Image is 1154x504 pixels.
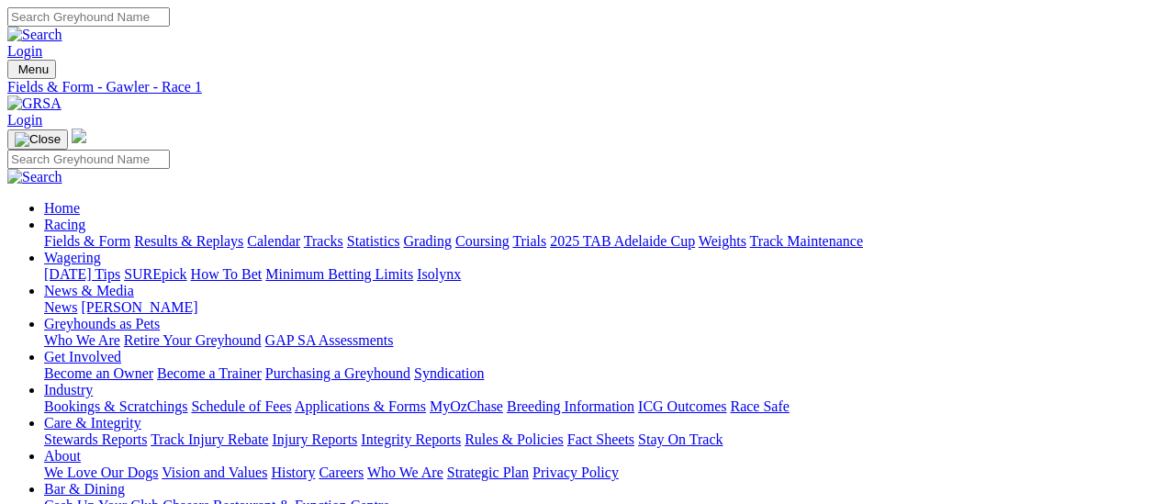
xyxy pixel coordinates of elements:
[44,398,187,414] a: Bookings & Scratchings
[295,398,426,414] a: Applications & Forms
[81,299,197,315] a: [PERSON_NAME]
[44,431,1147,448] div: Care & Integrity
[7,27,62,43] img: Search
[191,398,291,414] a: Schedule of Fees
[44,250,101,265] a: Wagering
[271,465,315,480] a: History
[44,448,81,464] a: About
[44,283,134,298] a: News & Media
[417,266,461,282] a: Isolynx
[44,266,120,282] a: [DATE] Tips
[72,129,86,143] img: logo-grsa-white.png
[44,332,120,348] a: Who We Are
[44,233,1147,250] div: Racing
[44,233,130,249] a: Fields & Form
[134,233,243,249] a: Results & Replays
[124,332,262,348] a: Retire Your Greyhound
[7,150,170,169] input: Search
[265,266,413,282] a: Minimum Betting Limits
[44,266,1147,283] div: Wagering
[512,233,546,249] a: Trials
[265,332,394,348] a: GAP SA Assessments
[730,398,789,414] a: Race Safe
[447,465,529,480] a: Strategic Plan
[157,365,262,381] a: Become a Trainer
[44,365,1147,382] div: Get Involved
[7,79,1147,95] a: Fields & Form - Gawler - Race 1
[44,398,1147,415] div: Industry
[44,481,125,497] a: Bar & Dining
[151,431,268,447] a: Track Injury Rebate
[7,129,68,150] button: Toggle navigation
[361,431,461,447] a: Integrity Reports
[638,398,726,414] a: ICG Outcomes
[404,233,452,249] a: Grading
[367,465,443,480] a: Who We Are
[699,233,746,249] a: Weights
[44,316,160,331] a: Greyhounds as Pets
[15,132,61,147] img: Close
[7,95,62,112] img: GRSA
[347,233,400,249] a: Statistics
[44,349,121,364] a: Get Involved
[319,465,364,480] a: Careers
[44,465,158,480] a: We Love Our Dogs
[18,62,49,76] span: Menu
[272,431,357,447] a: Injury Reports
[265,365,410,381] a: Purchasing a Greyhound
[7,169,62,185] img: Search
[430,398,503,414] a: MyOzChase
[550,233,695,249] a: 2025 TAB Adelaide Cup
[191,266,263,282] a: How To Bet
[532,465,619,480] a: Privacy Policy
[44,465,1147,481] div: About
[44,415,141,431] a: Care & Integrity
[7,112,42,128] a: Login
[750,233,863,249] a: Track Maintenance
[304,233,343,249] a: Tracks
[414,365,484,381] a: Syndication
[465,431,564,447] a: Rules & Policies
[124,266,186,282] a: SUREpick
[44,299,1147,316] div: News & Media
[44,332,1147,349] div: Greyhounds as Pets
[162,465,267,480] a: Vision and Values
[567,431,634,447] a: Fact Sheets
[44,382,93,398] a: Industry
[638,431,723,447] a: Stay On Track
[44,299,77,315] a: News
[247,233,300,249] a: Calendar
[7,60,56,79] button: Toggle navigation
[44,431,147,447] a: Stewards Reports
[44,365,153,381] a: Become an Owner
[7,7,170,27] input: Search
[455,233,510,249] a: Coursing
[44,217,85,232] a: Racing
[507,398,634,414] a: Breeding Information
[44,200,80,216] a: Home
[7,43,42,59] a: Login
